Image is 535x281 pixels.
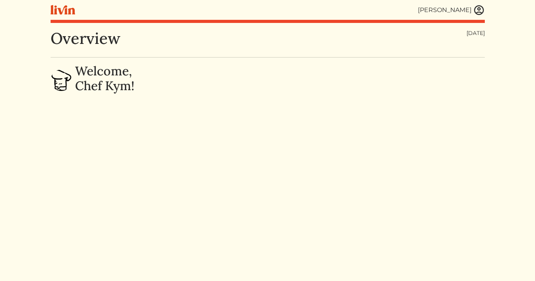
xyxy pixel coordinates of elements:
[51,29,120,48] h1: Overview
[418,5,472,15] div: [PERSON_NAME]
[51,70,72,91] img: chef-hat-9a82b241237e9c8edade3208d780ffa71f795a928619300123838111c9da5f53.svg
[51,5,75,15] img: livin-logo-a0d97d1a881af30f6274990eb6222085a2533c92bbd1e4f22c21b4f0d0e3210c.svg
[467,29,485,37] div: [DATE]
[75,64,134,94] h2: Welcome, Chef Kym!
[473,4,485,16] img: user_account-e6e16d2ec92f44fc35f99ef0dc9cddf60790bfa021a6ecb1c896eb5d2907b31c.svg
